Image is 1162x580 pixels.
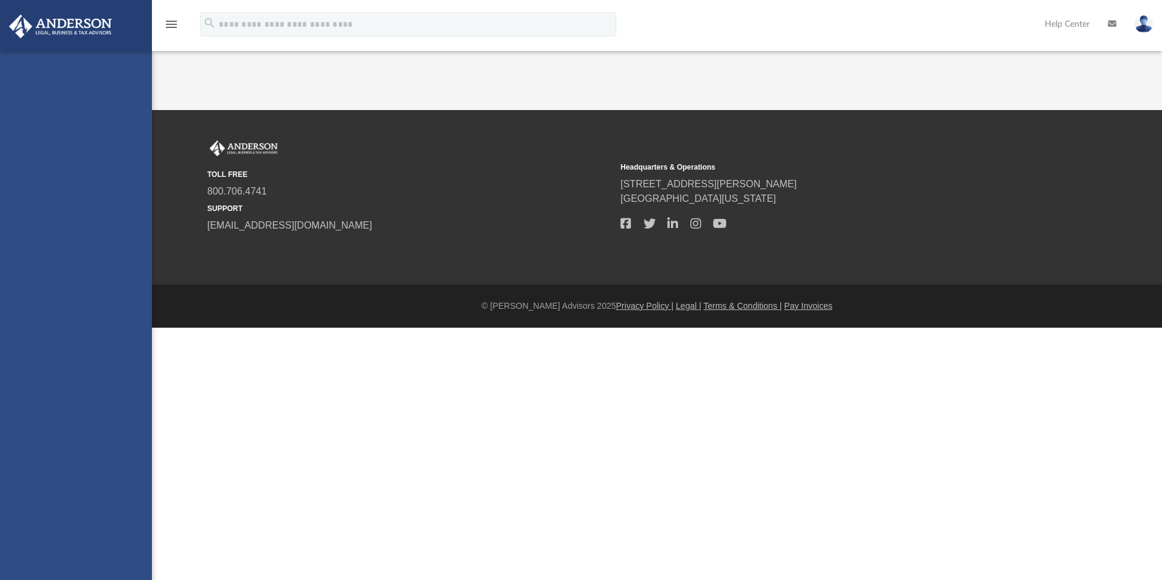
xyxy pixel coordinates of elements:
i: menu [164,17,179,32]
small: SUPPORT [207,203,612,214]
img: Anderson Advisors Platinum Portal [207,140,280,156]
a: Legal | [676,301,701,311]
a: Terms & Conditions | [704,301,782,311]
img: User Pic [1135,15,1153,33]
a: menu [164,23,179,32]
a: [EMAIL_ADDRESS][DOMAIN_NAME] [207,220,372,230]
a: Pay Invoices [784,301,832,311]
a: 800.706.4741 [207,186,267,196]
a: Privacy Policy | [616,301,674,311]
i: search [203,16,216,30]
a: [STREET_ADDRESS][PERSON_NAME] [621,179,797,189]
div: © [PERSON_NAME] Advisors 2025 [152,300,1162,312]
small: Headquarters & Operations [621,162,1025,173]
img: Anderson Advisors Platinum Portal [5,15,115,38]
small: TOLL FREE [207,169,612,180]
a: [GEOGRAPHIC_DATA][US_STATE] [621,193,776,204]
